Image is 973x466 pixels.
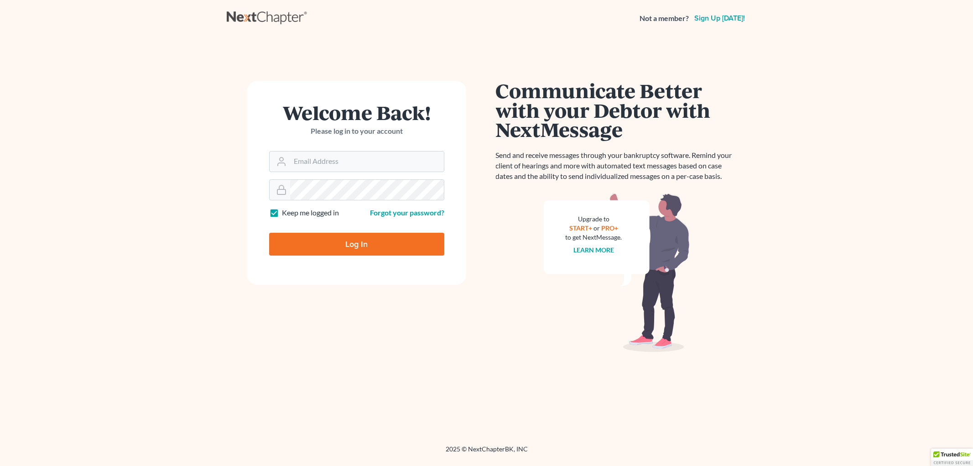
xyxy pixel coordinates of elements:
[290,152,444,172] input: Email Address
[931,449,973,466] div: TrustedSite Certified
[496,81,738,139] h1: Communicate Better with your Debtor with NextMessage
[496,150,738,182] p: Send and receive messages through your bankruptcy software. Remind your client of hearings and mo...
[282,208,339,218] label: Keep me logged in
[640,13,689,24] strong: Not a member?
[544,193,690,352] img: nextmessage_bg-59042aed3d76b12b5cd301f8e5b87938c9018125f34e5fa2b7a6b67550977c72.svg
[269,103,444,122] h1: Welcome Back!
[269,233,444,256] input: Log In
[601,224,618,232] a: PRO+
[569,224,592,232] a: START+
[370,208,444,217] a: Forgot your password?
[566,233,622,242] div: to get NextMessage.
[269,126,444,136] p: Please log in to your account
[692,15,747,22] a: Sign up [DATE]!
[593,224,600,232] span: or
[227,445,747,461] div: 2025 © NextChapterBK, INC
[573,246,614,254] a: Learn more
[566,215,622,224] div: Upgrade to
